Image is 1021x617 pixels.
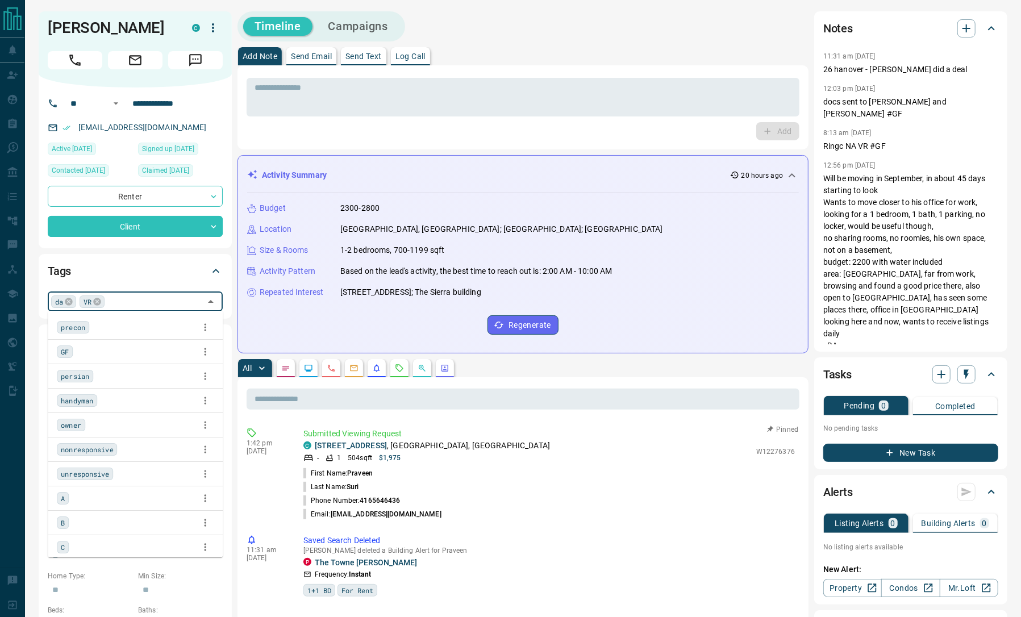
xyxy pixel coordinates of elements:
p: 20 hours ago [741,170,783,181]
span: Call [48,51,102,69]
p: Beds: [48,605,132,615]
p: Send Email [291,52,332,60]
svg: Calls [327,364,336,373]
p: Building Alerts [922,519,976,527]
button: Close [203,294,219,310]
div: Notes [823,15,998,42]
p: Submitted Viewing Request [303,428,795,440]
div: Alerts [823,478,998,506]
div: Tags [48,257,223,285]
p: Phone Number: [303,495,401,506]
p: Send Text [345,52,382,60]
span: For Rent [341,585,373,596]
p: 8:13 am [DATE] [823,129,872,137]
p: 1 [337,453,341,463]
h2: Notes [823,19,853,37]
p: No pending tasks [823,420,998,437]
svg: Notes [281,364,290,373]
span: owner [61,419,81,431]
p: 1-2 bedrooms, 700-1199 sqft [340,244,445,256]
p: docs sent to [PERSON_NAME] and [PERSON_NAME] #GF [823,96,998,120]
button: Campaigns [317,17,399,36]
span: A [61,493,65,504]
p: Listing Alerts [835,519,884,527]
a: Condos [881,579,940,597]
p: , [GEOGRAPHIC_DATA], [GEOGRAPHIC_DATA] [315,440,550,452]
h2: Tags [48,262,71,280]
p: Will be moving in September, in about 45 days starting to look Wants to move closer to his office... [823,173,998,352]
svg: Requests [395,364,404,373]
p: Budget [260,202,286,214]
p: Last Name: [303,482,359,492]
span: unresponsive [61,468,109,480]
p: Completed [935,402,976,410]
button: Open [109,97,123,110]
p: [DATE] [247,554,286,562]
span: Active [DATE] [52,143,92,155]
div: Thu Aug 22 2024 [48,164,132,180]
span: da [55,296,63,307]
span: C [61,541,65,553]
p: W12276376 [756,447,795,457]
h2: Tasks [823,365,852,383]
span: Contacted [DATE] [52,165,105,176]
div: Wed Nov 23 2022 [138,164,223,180]
p: $1,975 [379,453,401,463]
p: All [243,364,252,372]
span: Email [108,51,162,69]
p: 0 [982,519,987,527]
svg: Lead Browsing Activity [304,364,313,373]
button: Timeline [243,17,312,36]
div: da [51,295,76,308]
p: Frequency: [315,569,371,580]
p: Saved Search Deleted [303,535,795,547]
h1: [PERSON_NAME] [48,19,175,37]
div: property.ca [303,558,311,566]
span: VR [84,296,91,307]
h2: Alerts [823,483,853,501]
p: 2300-2800 [340,202,380,214]
p: Size & Rooms [260,244,309,256]
p: [PERSON_NAME] deleted a Building Alert for Praveen [303,547,795,555]
p: 11:31 am [247,546,286,554]
span: persian [61,370,89,382]
button: Regenerate [487,315,559,335]
p: Log Call [395,52,426,60]
p: 0 [891,519,895,527]
p: Email: [303,509,441,519]
p: Min Size: [138,571,223,581]
p: Activity Summary [262,169,327,181]
p: Pending [844,402,874,410]
svg: Opportunities [418,364,427,373]
p: Based on the lead's activity, the best time to reach out is: 2:00 AM - 10:00 AM [340,265,612,277]
p: Baths: [138,605,223,615]
button: New Task [823,444,998,462]
a: Mr.Loft [940,579,998,597]
span: [EMAIL_ADDRESS][DOMAIN_NAME] [331,510,441,518]
span: handyman [61,395,93,406]
p: Activity Pattern [260,265,315,277]
p: No listing alerts available [823,542,998,552]
p: Ringc NA VR #GF [823,140,998,152]
div: Client [48,216,223,237]
svg: Email Verified [62,124,70,132]
div: Wed Jan 19 2022 [138,143,223,159]
p: 1:42 pm [247,439,286,447]
span: nonresponsive [61,444,113,455]
p: New Alert: [823,564,998,576]
p: Home Type: [48,571,132,581]
div: VR [80,295,105,308]
span: 1+1 BD [307,585,331,596]
a: [STREET_ADDRESS] [315,441,387,450]
div: Tasks [823,361,998,388]
span: GF [61,346,69,357]
p: [DATE] [247,447,286,455]
span: Claimed [DATE] [142,165,189,176]
a: Property [823,579,882,597]
div: Activity Summary20 hours ago [247,165,799,186]
svg: Agent Actions [440,364,449,373]
div: condos.ca [303,441,311,449]
span: Signed up [DATE] [142,143,194,155]
p: Repeated Interest [260,286,323,298]
span: 4165646436 [360,497,400,505]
